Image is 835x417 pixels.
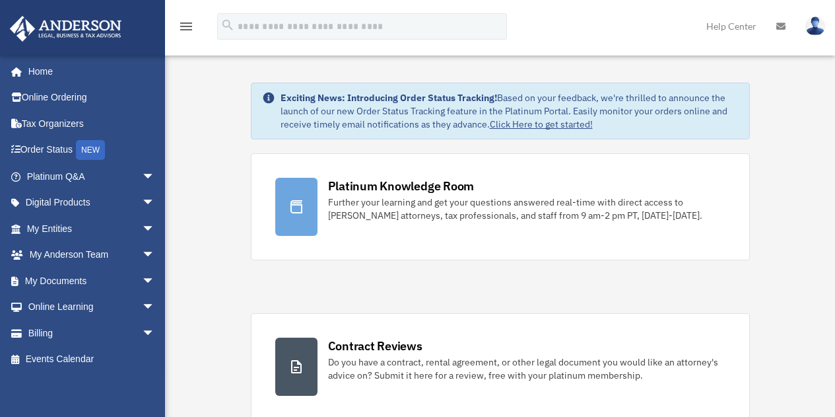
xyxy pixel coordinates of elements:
strong: Exciting News: Introducing Order Status Tracking! [281,92,497,104]
span: arrow_drop_down [142,268,168,295]
div: Contract Reviews [328,338,422,354]
a: Click Here to get started! [490,118,593,130]
a: My Entitiesarrow_drop_down [9,215,175,242]
a: Tax Organizers [9,110,175,137]
span: arrow_drop_down [142,242,168,269]
a: Digital Productsarrow_drop_down [9,190,175,216]
a: Home [9,58,168,85]
a: My Documentsarrow_drop_down [9,268,175,294]
span: arrow_drop_down [142,320,168,347]
span: arrow_drop_down [142,190,168,217]
a: My Anderson Teamarrow_drop_down [9,242,175,268]
span: arrow_drop_down [142,294,168,321]
i: search [220,18,235,32]
div: Platinum Knowledge Room [328,178,475,194]
a: Events Calendar [9,346,175,373]
a: menu [178,23,194,34]
a: Online Learningarrow_drop_down [9,294,175,321]
a: Online Ordering [9,85,175,111]
span: arrow_drop_down [142,215,168,243]
i: menu [178,19,194,34]
a: Platinum Knowledge Room Further your learning and get your questions answered real-time with dire... [251,153,750,260]
span: arrow_drop_down [142,163,168,190]
img: Anderson Advisors Platinum Portal [6,16,125,42]
img: User Pic [805,17,825,36]
div: NEW [76,140,105,160]
div: Based on your feedback, we're thrilled to announce the launch of our new Order Status Tracking fe... [281,91,739,131]
a: Billingarrow_drop_down [9,320,175,346]
div: Further your learning and get your questions answered real-time with direct access to [PERSON_NAM... [328,196,725,222]
a: Order StatusNEW [9,137,175,164]
a: Platinum Q&Aarrow_drop_down [9,163,175,190]
div: Do you have a contract, rental agreement, or other legal document you would like an attorney's ad... [328,356,725,382]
